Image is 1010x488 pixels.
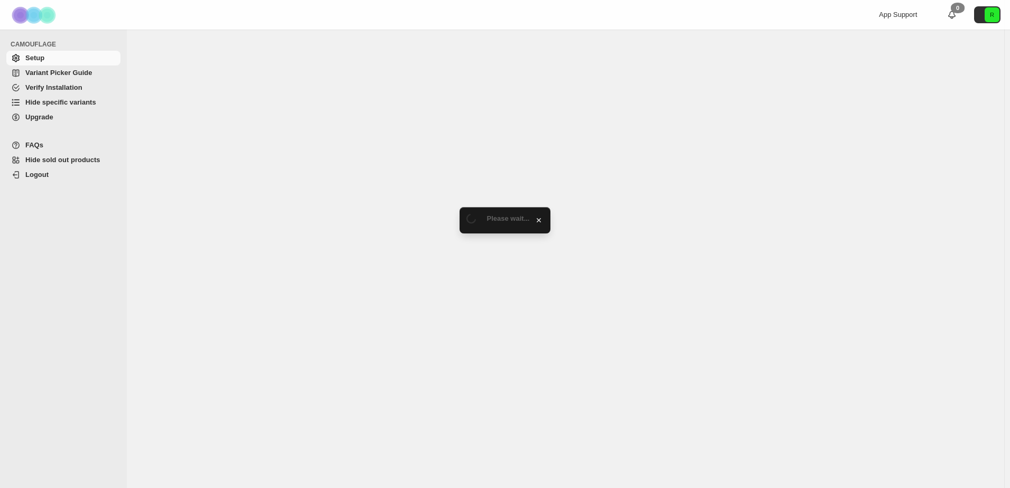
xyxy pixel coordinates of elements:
a: Upgrade [6,110,120,125]
span: Avatar with initials R [985,7,999,22]
a: Variant Picker Guide [6,65,120,80]
a: Verify Installation [6,80,120,95]
div: 0 [951,3,965,13]
a: FAQs [6,138,120,153]
img: Camouflage [8,1,61,30]
text: R [990,12,994,18]
span: App Support [879,11,917,18]
a: Hide sold out products [6,153,120,167]
button: Avatar with initials R [974,6,1000,23]
span: Please wait... [487,214,530,222]
span: CAMOUFLAGE [11,40,121,49]
a: Logout [6,167,120,182]
a: Hide specific variants [6,95,120,110]
span: Upgrade [25,113,53,121]
span: FAQs [25,141,43,149]
a: Setup [6,51,120,65]
span: Variant Picker Guide [25,69,92,77]
span: Hide specific variants [25,98,96,106]
a: 0 [947,10,957,20]
span: Verify Installation [25,83,82,91]
span: Logout [25,171,49,179]
span: Setup [25,54,44,62]
span: Hide sold out products [25,156,100,164]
